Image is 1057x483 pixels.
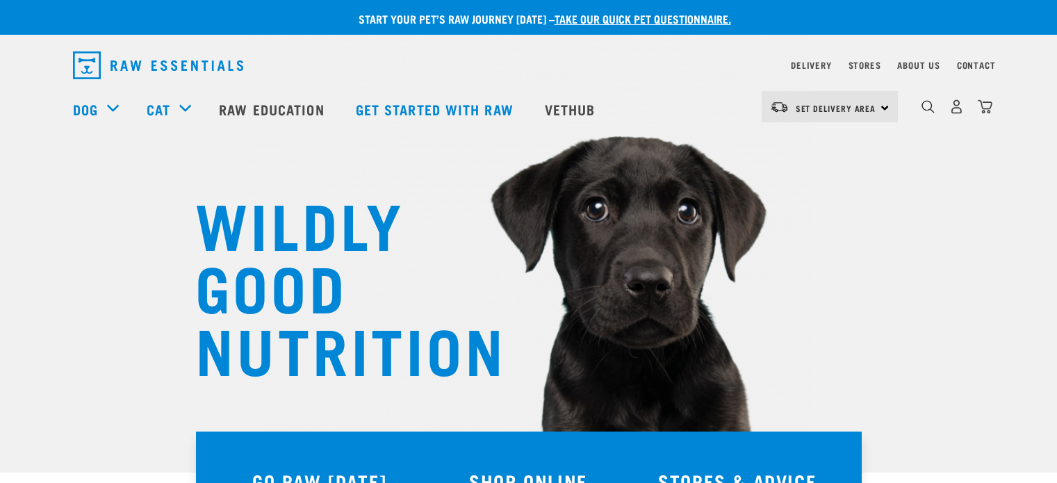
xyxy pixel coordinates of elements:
nav: dropdown navigation [62,46,996,85]
a: Stores [849,63,881,67]
img: Raw Essentials Logo [73,51,243,79]
a: Contact [957,63,996,67]
a: Raw Education [205,81,341,137]
a: Vethub [531,81,613,137]
a: Cat [147,99,170,120]
a: About Us [897,63,940,67]
span: Set Delivery Area [796,106,876,110]
a: Delivery [791,63,831,67]
h1: WILDLY GOOD NUTRITION [195,191,473,379]
a: Get started with Raw [342,81,531,137]
img: home-icon@2x.png [978,99,992,114]
img: van-moving.png [770,101,789,113]
img: user.png [949,99,964,114]
img: home-icon-1@2x.png [921,100,935,113]
a: Dog [73,99,98,120]
a: take our quick pet questionnaire. [555,15,731,22]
